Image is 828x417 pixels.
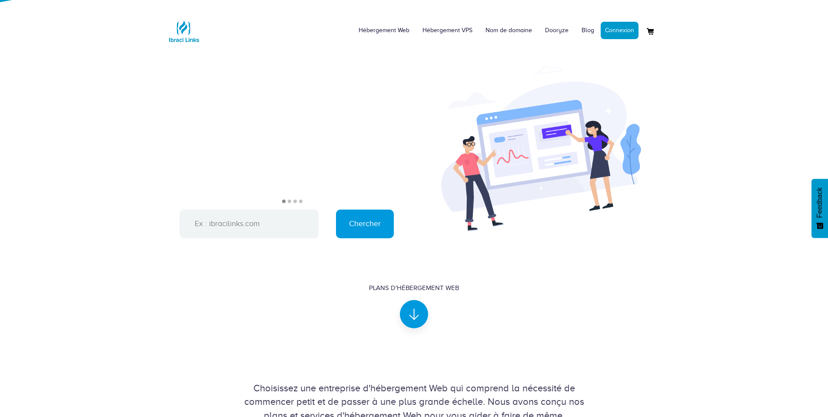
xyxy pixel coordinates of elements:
a: Logo Ibraci Links [166,7,201,49]
input: Chercher [336,210,394,238]
a: Nom de domaine [479,17,539,43]
span: Feedback [816,187,824,218]
button: Feedback - Afficher l’enquête [811,179,828,238]
a: Plans d'hébergement Web [369,284,459,321]
input: Ex : ibracilinks.com [180,210,319,238]
a: Connexion [601,22,638,39]
a: Blog [575,17,601,43]
a: Dooryze [539,17,575,43]
a: Hébergement Web [352,17,416,43]
a: Hébergement VPS [416,17,479,43]
div: Plans d'hébergement Web [369,284,459,293]
img: Logo Ibraci Links [166,14,201,49]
